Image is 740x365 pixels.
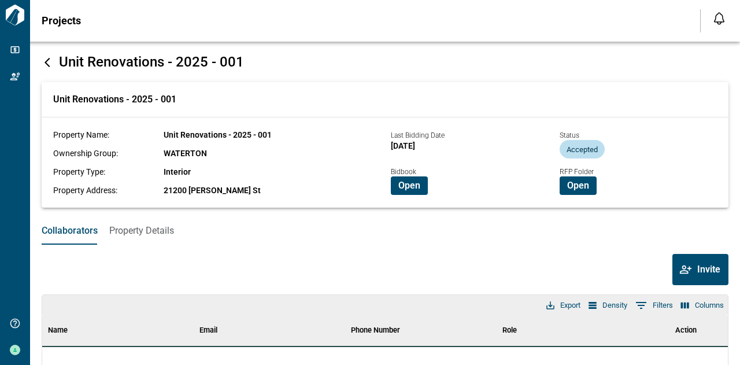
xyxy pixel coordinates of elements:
[678,298,727,313] button: Select columns
[164,130,272,139] span: Unit Renovations - 2025 - 001
[560,179,597,190] a: Open
[586,298,630,313] button: Density
[30,217,740,245] div: base tabs
[710,9,728,28] button: Open notification feed
[560,176,597,195] button: Open
[53,167,105,176] span: Property Type:
[194,314,345,346] div: Email
[632,296,676,315] button: Show filters
[53,130,109,139] span: Property Name:
[351,314,400,346] div: Phone Number
[109,225,174,237] span: Property Details
[164,186,261,195] span: 21200 [PERSON_NAME] St
[391,168,416,176] span: Bidbook
[53,94,176,105] span: Unit Renovations - 2025 - 001
[567,180,589,191] span: Open
[560,131,579,139] span: Status
[391,141,415,150] span: [DATE]
[42,314,194,346] div: Name
[53,149,118,158] span: Ownership Group:
[391,131,445,139] span: Last Bidding Date
[53,186,117,195] span: Property Address:
[42,225,98,237] span: Collaborators
[391,179,428,190] a: Open
[697,264,720,275] span: Invite
[164,149,207,158] span: WATERTON
[560,168,594,176] span: RFP Folder
[672,254,728,285] button: Invite
[543,298,583,313] button: Export
[345,314,497,346] div: Phone Number
[560,145,605,154] span: Accepted
[398,180,420,191] span: Open
[164,167,191,176] span: Interior
[59,54,244,70] span: Unit Renovations - 2025 - 001
[502,314,517,346] div: Role
[391,176,428,195] button: Open
[497,314,648,346] div: Role
[42,15,81,27] span: Projects
[199,314,217,346] div: Email
[648,314,724,346] div: Action
[675,314,697,346] div: Action
[48,314,68,346] div: Name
